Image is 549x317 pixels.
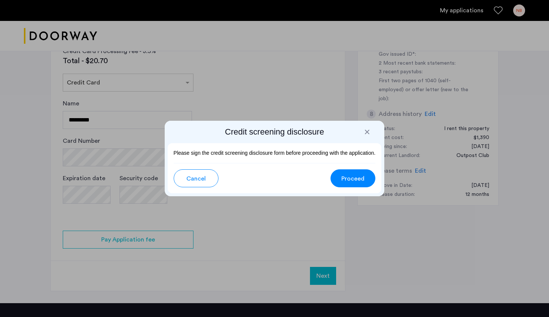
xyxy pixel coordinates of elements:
[174,169,218,187] button: button
[341,174,365,183] span: Proceed
[331,169,375,187] button: button
[186,174,206,183] span: Cancel
[174,149,376,157] p: Please sign the credit screening disclosure form before proceeding with the application.
[168,127,382,137] h2: Credit screening disclosure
